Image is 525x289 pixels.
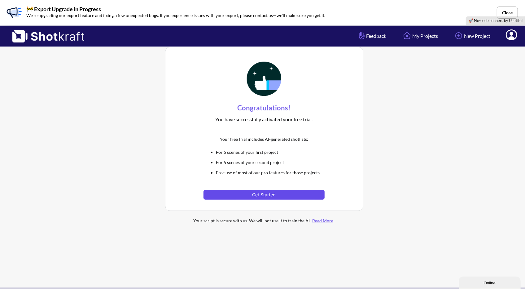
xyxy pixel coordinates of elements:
div: Your free trial includes AI-generated shotlists: [203,134,325,144]
p: We’re upgrading our export feature and fixing a few unexpected bugs. If you experience issues wit... [26,12,325,19]
div: You have successfully activated your free trial. [203,114,325,125]
img: Home Icon [402,30,412,41]
img: Thumbs Up Icon [245,60,283,98]
img: Banner [5,3,23,22]
div: Your script is secure with us. We will not use it to train the AI. [181,217,348,224]
p: 🚧 Export Upgrade in Progress [26,6,325,12]
a: My Projects [397,28,443,44]
a: New Project [449,28,495,44]
a: Read More [311,218,335,223]
li: For 5 scenes of your second project [216,159,325,166]
span: Feedback [357,32,386,39]
img: Add Icon [453,30,464,41]
iframe: chat widget [459,275,522,289]
a: 🚀 No-code banners by Usetiful [468,18,523,23]
div: Congratulations! [203,102,325,114]
button: Close [497,7,518,19]
img: Hand Icon [357,30,366,41]
li: For 5 scenes of your first project [216,149,325,156]
button: Get Started [203,190,325,200]
li: Free use of most of our pro features for those projects. [216,169,325,176]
